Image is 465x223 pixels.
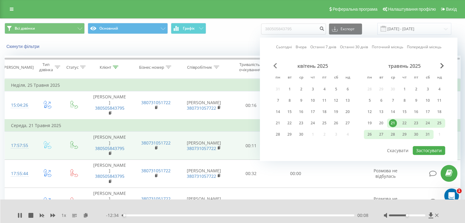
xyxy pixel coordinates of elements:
[284,107,295,116] div: вт 15 квіт 2025 р.
[87,188,133,216] td: [PERSON_NAME]
[295,85,307,94] div: ср 2 квіт 2025 р.
[400,108,408,116] div: 15
[342,96,353,105] div: нд 13 квіт 2025 р.
[344,108,352,116] div: 20
[364,119,375,128] div: пн 19 трав 2025 р.
[434,119,445,128] div: нд 25 трав 2025 р.
[171,23,206,34] button: Графік
[366,108,374,116] div: 12
[285,73,294,82] abbr: вівторок
[422,119,434,128] div: сб 24 трав 2025 р.
[272,63,353,69] div: квітень 2025
[357,212,368,218] span: 00:08
[272,119,284,128] div: пн 21 квіт 2025 р.
[106,212,122,218] span: - 12:34
[320,108,328,116] div: 18
[229,188,273,216] td: 00:39
[375,130,387,139] div: вт 27 трав 2025 р.
[286,97,293,104] div: 8
[320,97,328,104] div: 11
[364,130,375,139] div: пн 26 трав 2025 р.
[422,130,434,139] div: сб 31 трав 2025 р.
[388,7,436,12] span: Налаштування профілю
[141,168,171,174] a: 380731051722
[422,107,434,116] div: сб 17 трав 2025 р.
[332,108,340,116] div: 19
[444,188,459,203] iframe: Intercom live chat
[400,119,408,127] div: 22
[400,97,408,104] div: 8
[297,119,305,127] div: 23
[344,85,352,93] div: 6
[435,119,443,127] div: 25
[413,146,445,155] button: Застосувати
[387,119,399,128] div: ср 21 трав 2025 р.
[319,119,330,128] div: пт 25 квіт 2025 р.
[272,130,284,139] div: пн 28 квіт 2025 р.
[308,73,317,82] abbr: четвер
[435,73,444,82] abbr: неділя
[344,119,352,127] div: 27
[309,97,317,104] div: 10
[422,85,434,94] div: сб 3 трав 2025 р.
[377,108,385,116] div: 13
[297,130,305,138] div: 30
[319,96,330,105] div: пт 11 квіт 2025 р.
[141,140,171,146] a: 380731051722
[273,188,318,216] td: 00:00
[435,97,443,104] div: 11
[319,107,330,116] div: пт 18 квіт 2025 р.
[310,44,336,50] a: Останні 7 днів
[295,96,307,105] div: ср 9 квіт 2025 р.
[187,105,216,111] a: 380731057722
[11,168,27,180] div: 17:55:44
[330,96,342,105] div: сб 12 квіт 2025 р.
[407,44,441,50] a: Попередній місяць
[412,97,420,104] div: 9
[309,108,317,116] div: 17
[309,119,317,127] div: 24
[399,130,410,139] div: чт 29 трав 2025 р.
[343,73,352,82] abbr: неділя
[387,130,399,139] div: ср 28 трав 2025 р.
[87,160,133,188] td: [PERSON_NAME]
[375,119,387,128] div: вт 20 трав 2025 р.
[273,63,277,68] span: Previous Month
[274,130,282,138] div: 28
[410,85,422,94] div: пт 2 трав 2025 р.
[295,130,307,139] div: ср 30 квіт 2025 р.
[364,63,445,69] div: травень 2025
[3,65,34,70] div: [PERSON_NAME]
[297,97,305,104] div: 9
[342,85,353,94] div: нд 6 квіт 2025 р.
[410,107,422,116] div: пт 16 трав 2025 р.
[296,44,307,50] a: Вчора
[87,132,133,160] td: [PERSON_NAME]
[400,130,408,138] div: 29
[434,85,445,94] div: нд 4 трав 2025 р.
[406,214,408,217] div: Accessibility label
[340,44,368,50] a: Останні 30 днів
[229,160,273,188] td: 00:32
[272,107,284,116] div: пн 14 квіт 2025 р.
[5,79,460,91] td: Неділя, 25 Травня 2025
[273,73,282,82] abbr: понеділок
[424,108,432,116] div: 17
[411,73,421,82] abbr: п’ятниця
[286,130,293,138] div: 29
[307,107,319,116] div: чт 17 квіт 2025 р.
[424,85,432,93] div: 3
[187,145,216,151] a: 380731057722
[95,105,124,111] a: 380505843795
[11,99,27,111] div: 15:04:26
[375,96,387,105] div: вт 6 трав 2025 р.
[424,130,432,138] div: 31
[261,24,326,35] input: Пошук за номером
[374,168,397,179] span: Розмова не відбулась
[39,62,53,72] div: Тип дзвінка
[139,65,164,70] div: Бізнес номер
[5,119,460,132] td: Середа, 21 Травня 2025
[11,140,27,152] div: 17:57:55
[284,119,295,128] div: вт 22 квіт 2025 р.
[389,97,397,104] div: 7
